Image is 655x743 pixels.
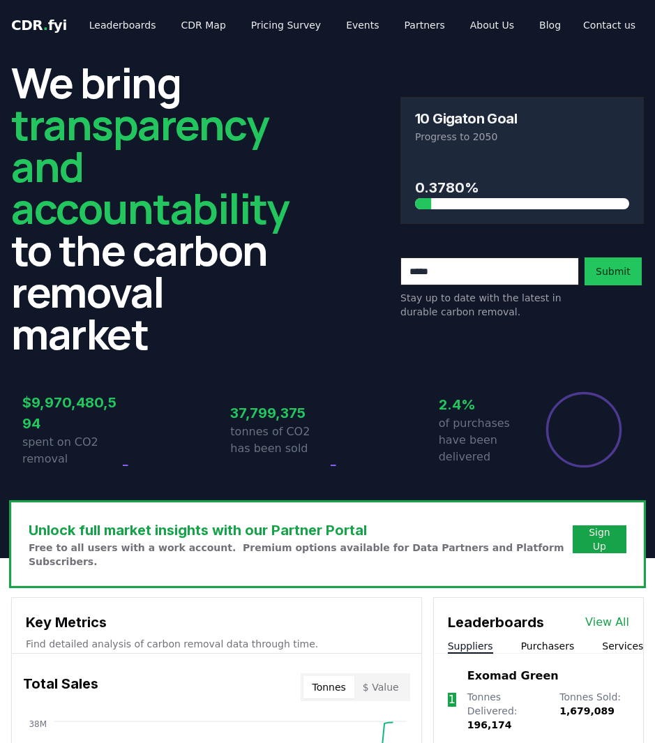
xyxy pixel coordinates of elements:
[11,96,289,237] span: transparency and accountability
[23,673,98,701] h3: Total Sales
[29,520,573,541] h3: Unlock full market insights with our Partner Portal
[11,17,67,33] span: CDR fyi
[335,13,390,38] a: Events
[303,676,354,698] button: Tonnes
[11,15,67,35] a: CDR.fyi
[230,403,327,423] h3: 37,799,375
[467,690,545,732] p: Tonnes Delivered :
[572,13,647,38] a: Contact us
[354,676,407,698] button: $ Value
[521,639,575,653] button: Purchasers
[415,130,629,144] p: Progress to 2050
[393,13,456,38] a: Partners
[78,13,167,38] a: Leaderboards
[467,668,559,684] a: Exomad Green
[26,637,407,651] p: Find detailed analysis of carbon removal data through time.
[467,719,512,730] span: 196,174
[415,112,517,126] h3: 10 Gigaton Goal
[528,13,572,38] a: Blog
[559,690,629,732] p: Tonnes Sold :
[439,415,536,465] p: of purchases have been delivered
[459,13,525,38] a: About Us
[170,13,237,38] a: CDR Map
[415,177,629,198] h3: 0.3780%
[29,541,573,569] p: Free to all users with a work account. Premium options available for Data Partners and Platform S...
[78,13,572,38] nav: Main
[559,705,615,716] span: 1,679,089
[448,612,544,633] h3: Leaderboards
[573,525,626,553] button: Sign Up
[545,391,623,469] div: Percentage of sales delivered
[22,434,119,467] p: spent on CO2 removal
[400,291,579,319] p: Stay up to date with the latest in durable carbon removal.
[585,257,642,285] button: Submit
[22,392,119,434] h3: $9,970,480,594
[448,639,493,653] button: Suppliers
[449,691,456,708] p: 1
[230,423,327,457] p: tonnes of CO2 has been sold
[43,17,48,33] span: .
[26,612,407,633] h3: Key Metrics
[240,13,332,38] a: Pricing Survey
[602,639,643,653] button: Services
[584,525,615,553] a: Sign Up
[11,61,289,354] h2: We bring to the carbon removal market
[585,614,629,631] a: View All
[439,394,536,415] h3: 2.4%
[29,719,47,729] tspan: 38M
